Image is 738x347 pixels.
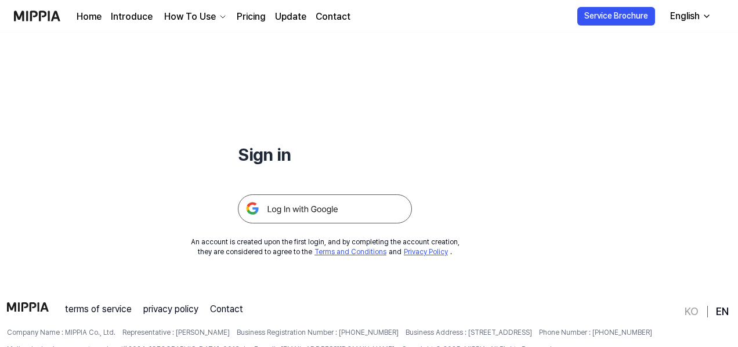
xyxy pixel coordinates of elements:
[404,248,448,256] a: Privacy Policy
[539,328,652,338] span: Phone Number : [PHONE_NUMBER]
[237,10,266,24] a: Pricing
[661,5,718,28] button: English
[77,10,102,24] a: Home
[122,328,230,338] span: Representative : [PERSON_NAME]
[275,10,306,24] a: Update
[237,328,399,338] span: Business Registration Number : [PHONE_NUMBER]
[210,302,243,316] a: Contact
[111,10,153,24] a: Introduce
[143,302,198,316] a: privacy policy
[685,305,699,319] a: KO
[716,305,729,319] a: EN
[65,302,132,316] a: terms of service
[162,10,227,24] button: How To Use
[406,328,532,338] span: Business Address : [STREET_ADDRESS]
[7,328,115,338] span: Company Name : MIPPIA Co., Ltd.
[162,10,218,24] div: How To Use
[191,237,460,257] div: An account is created upon the first login, and by completing the account creation, they are cons...
[314,248,386,256] a: Terms and Conditions
[577,7,655,26] button: Service Brochure
[238,194,412,223] img: 구글 로그인 버튼
[668,9,702,23] div: English
[7,302,49,312] img: logo
[316,10,350,24] a: Contact
[238,142,412,167] h1: Sign in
